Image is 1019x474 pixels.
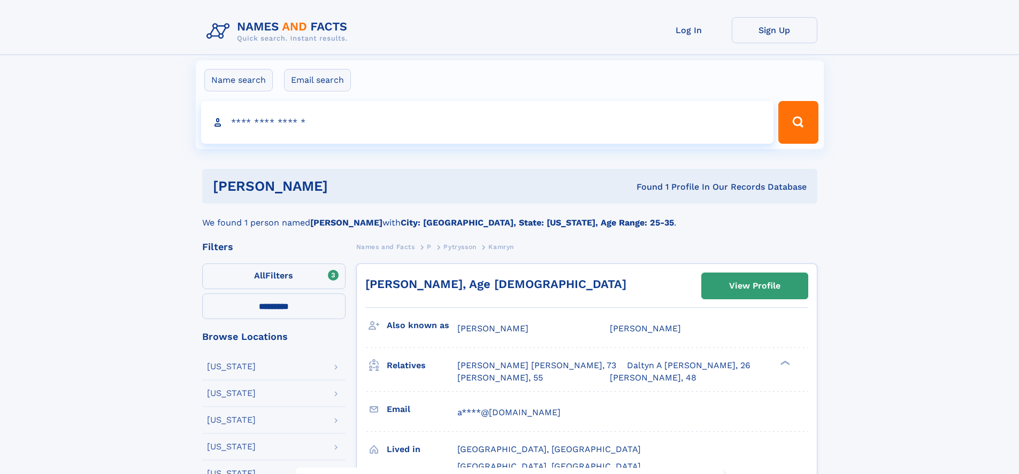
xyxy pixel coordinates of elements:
[610,372,696,384] a: [PERSON_NAME], 48
[207,416,256,424] div: [US_STATE]
[213,180,482,193] h1: [PERSON_NAME]
[202,17,356,46] img: Logo Names and Facts
[457,444,641,454] span: [GEOGRAPHIC_DATA], [GEOGRAPHIC_DATA]
[387,400,457,418] h3: Email
[254,270,265,281] span: All
[202,332,346,341] div: Browse Locations
[732,17,817,43] a: Sign Up
[457,461,641,471] span: [GEOGRAPHIC_DATA], [GEOGRAPHIC_DATA]
[207,362,256,371] div: [US_STATE]
[457,323,528,333] span: [PERSON_NAME]
[482,181,807,193] div: Found 1 Profile In Our Records Database
[729,274,780,298] div: View Profile
[610,323,681,333] span: [PERSON_NAME]
[207,389,256,398] div: [US_STATE]
[488,243,514,251] span: Kamryn
[310,217,382,228] b: [PERSON_NAME]
[646,17,732,43] a: Log In
[457,360,616,371] a: [PERSON_NAME] [PERSON_NAME], 73
[387,356,457,375] h3: Relatives
[202,263,346,289] label: Filters
[387,440,457,459] h3: Lived in
[201,101,774,144] input: search input
[365,277,626,291] a: [PERSON_NAME], Age [DEMOGRAPHIC_DATA]
[202,204,817,229] div: We found 1 person named with .
[356,240,415,253] a: Names and Facts
[457,372,543,384] a: [PERSON_NAME], 55
[627,360,750,371] a: Daltyn A [PERSON_NAME], 26
[401,217,674,228] b: City: [GEOGRAPHIC_DATA], State: [US_STATE], Age Range: 25-35
[427,243,432,251] span: P
[204,69,273,91] label: Name search
[387,316,457,335] h3: Also known as
[202,242,346,252] div: Filters
[207,442,256,451] div: [US_STATE]
[702,273,808,299] a: View Profile
[443,240,476,253] a: Pytrysson
[778,360,791,367] div: ❯
[284,69,351,91] label: Email search
[443,243,476,251] span: Pytrysson
[427,240,432,253] a: P
[778,101,818,144] button: Search Button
